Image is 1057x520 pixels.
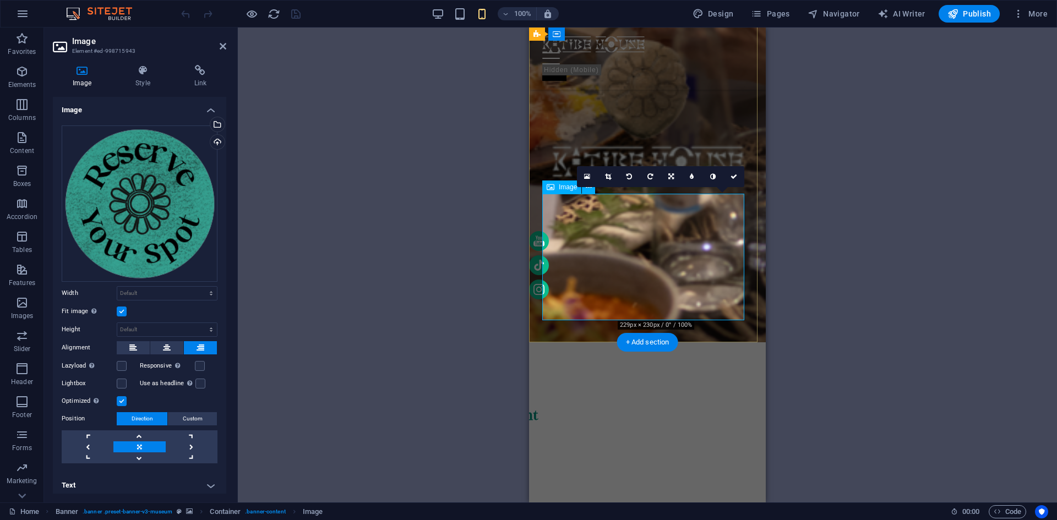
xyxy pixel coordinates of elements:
[962,505,979,518] span: 00 00
[498,7,537,20] button: 100%
[598,166,619,187] a: Crop mode
[1035,505,1048,518] button: Usercentrics
[723,166,744,187] a: Confirm ( Ctrl ⏎ )
[751,8,789,19] span: Pages
[62,305,117,318] label: Fit image
[12,444,32,452] p: Forms
[177,508,182,514] i: This element is a customizable preset
[62,377,117,390] label: Lightbox
[994,505,1021,518] span: Code
[577,166,598,187] a: Select files from the file manager, stock photos, or upload file(s)
[183,412,203,425] span: Custom
[62,359,117,373] label: Lazyload
[62,341,117,354] label: Alignment
[83,505,172,518] span: . banner .preset-banner-v3-museum
[747,5,794,23] button: Pages
[268,8,280,20] i: Reload page
[53,472,226,499] h4: Text
[543,9,553,19] i: On resize automatically adjust zoom level to fit chosen device.
[168,412,217,425] button: Custom
[939,5,1000,23] button: Publish
[1013,8,1048,19] span: More
[8,113,36,122] p: Columns
[62,125,217,282] div: MockupSite3-01-y2OI4IB9VzTGH8al2C8bAg.png
[688,5,738,23] div: Design (Ctrl+Alt+Y)
[140,377,195,390] label: Use as headline
[186,508,193,514] i: This element contains a background
[210,505,241,518] span: Click to select. Double-click to edit
[1009,5,1052,23] button: More
[245,505,285,518] span: . banner-content
[951,505,980,518] h6: Session time
[62,412,117,425] label: Position
[514,7,532,20] h6: 100%
[8,47,36,56] p: Favorites
[117,412,167,425] button: Direction
[11,311,34,320] p: Images
[63,7,146,20] img: Editor Logo
[132,412,153,425] span: Direction
[640,166,661,187] a: Rotate right 90°
[72,46,204,56] h3: Element #ed-998715943
[13,179,31,188] p: Boxes
[682,166,702,187] a: Blur
[12,410,32,419] p: Footer
[9,278,35,287] p: Features
[10,146,34,155] p: Content
[116,65,174,88] h4: Style
[7,212,37,221] p: Accordion
[7,477,37,485] p: Marketing
[619,166,640,187] a: Rotate left 90°
[970,507,972,516] span: :
[989,505,1026,518] button: Code
[53,65,116,88] h4: Image
[175,65,226,88] h4: Link
[8,80,36,89] p: Elements
[56,505,323,518] nav: breadcrumb
[559,184,577,190] span: Image
[267,7,280,20] button: reload
[947,8,991,19] span: Publish
[808,8,860,19] span: Navigator
[53,97,226,117] h4: Image
[11,377,33,386] p: Header
[245,7,258,20] button: Click here to leave preview mode and continue editing
[803,5,864,23] button: Navigator
[661,166,682,187] a: Change orientation
[56,505,79,518] span: Click to select. Double-click to edit
[702,166,723,187] a: Greyscale
[303,505,323,518] span: Click to select. Double-click to edit
[688,5,738,23] button: Design
[873,5,930,23] button: AI Writer
[693,8,734,19] span: Design
[14,344,31,353] p: Slider
[878,8,925,19] span: AI Writer
[72,36,226,46] h2: Image
[617,333,678,352] div: + Add section
[62,290,117,296] label: Width
[62,395,117,408] label: Optimized
[12,245,32,254] p: Tables
[62,326,117,332] label: Height
[140,359,195,373] label: Responsive
[9,505,39,518] a: Click to cancel selection. Double-click to open Pages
